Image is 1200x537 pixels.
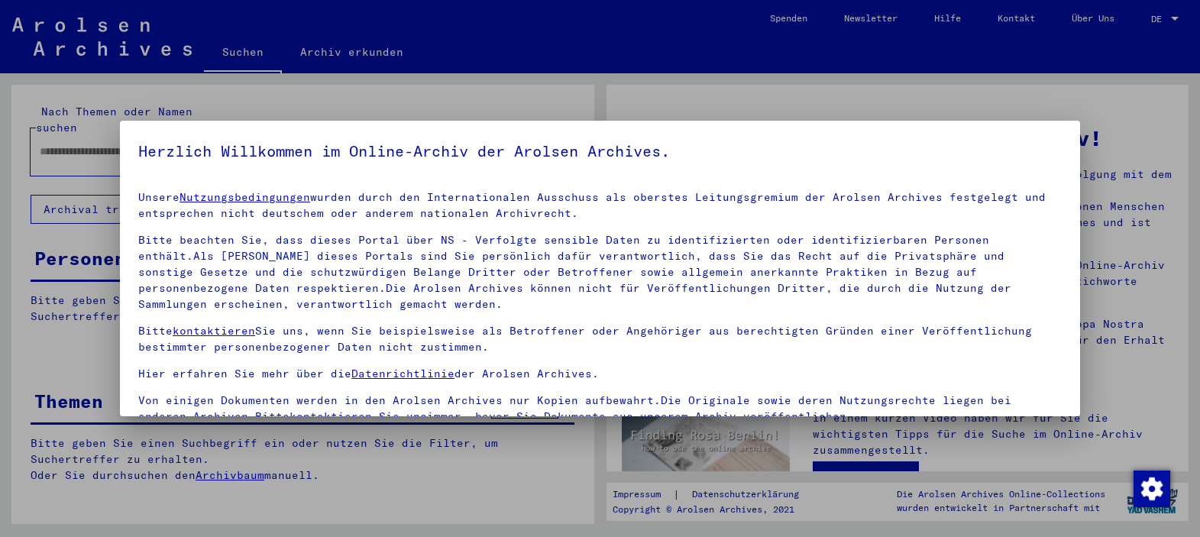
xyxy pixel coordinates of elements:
[138,232,1062,312] p: Bitte beachten Sie, dass dieses Portal über NS - Verfolgte sensible Daten zu identifizierten oder...
[180,190,310,204] a: Nutzungsbedingungen
[138,323,1062,355] p: Bitte Sie uns, wenn Sie beispielsweise als Betroffener oder Angehöriger aus berechtigten Gründen ...
[138,393,1062,425] p: Von einigen Dokumenten werden in den Arolsen Archives nur Kopien aufbewahrt.Die Originale sowie d...
[138,189,1062,222] p: Unsere wurden durch den Internationalen Ausschuss als oberstes Leitungsgremium der Arolsen Archiv...
[138,366,1062,382] p: Hier erfahren Sie mehr über die der Arolsen Archives.
[173,324,255,338] a: kontaktieren
[138,139,1062,163] h5: Herzlich Willkommen im Online-Archiv der Arolsen Archives.
[1134,471,1170,507] img: Zustimmung ändern
[289,409,427,423] a: kontaktieren Sie uns
[351,367,454,380] a: Datenrichtlinie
